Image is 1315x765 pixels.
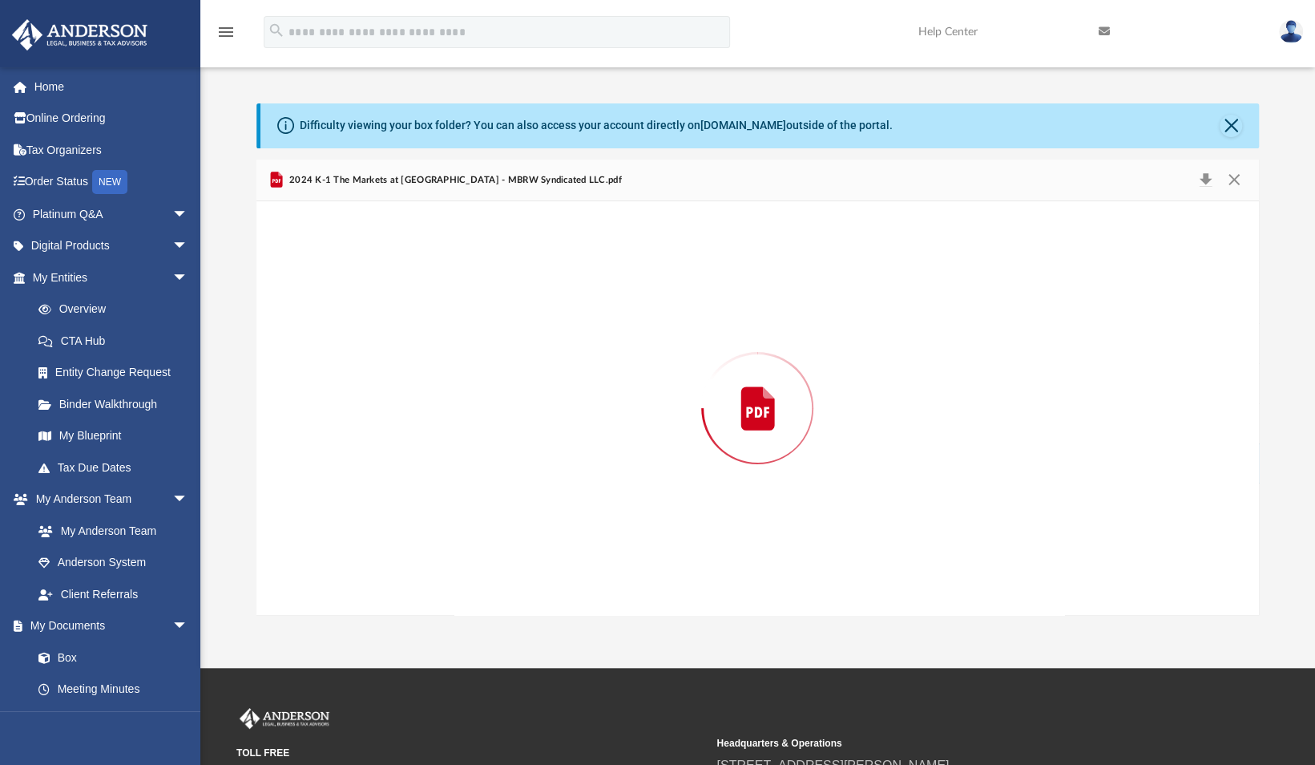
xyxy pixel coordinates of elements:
img: Anderson Advisors Platinum Portal [7,19,152,51]
button: Download [1192,169,1220,192]
a: Platinum Q&Aarrow_drop_down [11,198,212,230]
span: arrow_drop_down [172,484,204,516]
a: Digital Productsarrow_drop_down [11,230,212,262]
a: My Blueprint [22,420,204,452]
a: Forms Library [22,705,196,737]
div: NEW [92,170,127,194]
small: TOLL FREE [236,746,705,760]
img: User Pic [1279,20,1303,43]
a: My Documentsarrow_drop_down [11,610,204,642]
a: Anderson System [22,547,204,579]
a: Overview [22,293,212,326]
span: arrow_drop_down [172,230,204,263]
a: menu [216,30,236,42]
a: Tax Organizers [11,134,212,166]
i: search [268,22,285,39]
small: Headquarters & Operations [716,736,1185,751]
button: Close [1220,169,1248,192]
span: arrow_drop_down [172,198,204,231]
a: Box [22,642,196,674]
span: 2024 K-1 The Markets at [GEOGRAPHIC_DATA] - MBRW Syndicated LLC.pdf [286,173,622,188]
i: menu [216,22,236,42]
a: Order StatusNEW [11,166,212,199]
a: My Entitiesarrow_drop_down [11,261,212,293]
button: Close [1220,115,1242,137]
a: [DOMAIN_NAME] [700,119,786,132]
a: Home [11,71,212,103]
a: Meeting Minutes [22,674,204,706]
a: Binder Walkthrough [22,388,212,420]
a: Tax Due Dates [22,451,212,484]
div: Difficulty viewing your box folder? You can also access your account directly on outside of the p... [300,117,893,134]
a: Client Referrals [22,578,204,610]
a: My Anderson Team [22,515,196,547]
span: arrow_drop_down [172,610,204,643]
a: CTA Hub [22,325,212,357]
span: arrow_drop_down [172,261,204,294]
a: Online Ordering [11,103,212,135]
div: Preview [256,160,1260,616]
a: Entity Change Request [22,357,212,389]
img: Anderson Advisors Platinum Portal [236,708,333,729]
a: My Anderson Teamarrow_drop_down [11,484,204,516]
